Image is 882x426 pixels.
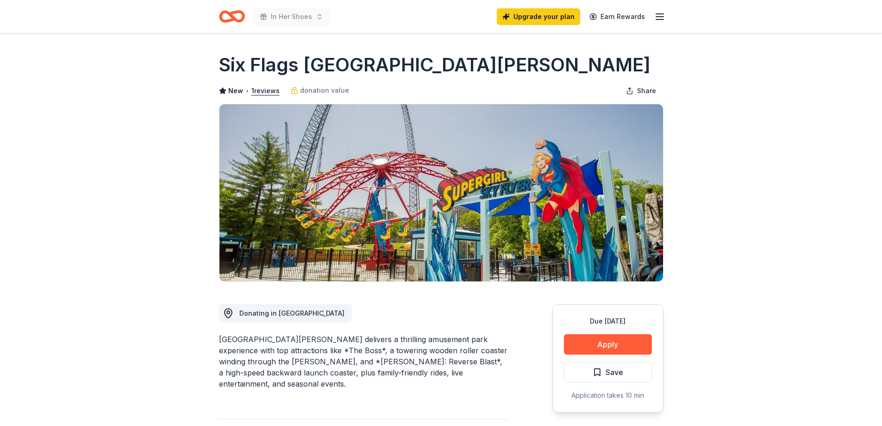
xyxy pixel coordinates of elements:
[239,309,344,317] span: Donating in [GEOGRAPHIC_DATA]
[291,85,349,96] a: donation value
[584,8,651,25] a: Earn Rewards
[637,85,656,96] span: Share
[300,85,349,96] span: donation value
[564,390,652,401] div: Application takes 10 min
[219,104,663,281] img: Image for Six Flags St. Louis
[564,334,652,355] button: Apply
[564,362,652,382] button: Save
[619,82,663,100] button: Share
[564,316,652,327] div: Due [DATE]
[252,7,331,26] button: In Her Shoes
[219,52,651,78] h1: Six Flags [GEOGRAPHIC_DATA][PERSON_NAME]
[245,87,249,95] span: •
[251,85,280,96] button: 1reviews
[219,334,508,389] div: [GEOGRAPHIC_DATA][PERSON_NAME] delivers a thrilling amusement park experience with top attraction...
[219,6,245,27] a: Home
[606,366,623,378] span: Save
[228,85,243,96] span: New
[497,8,580,25] a: Upgrade your plan
[271,11,312,22] span: In Her Shoes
